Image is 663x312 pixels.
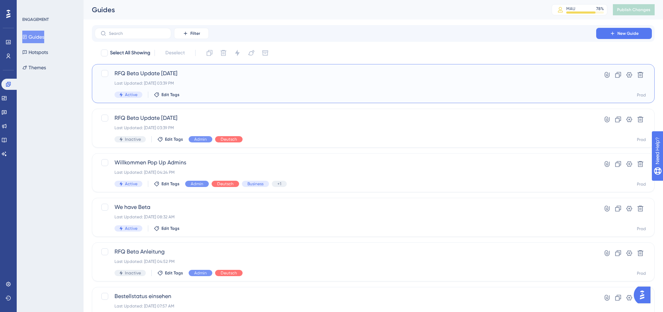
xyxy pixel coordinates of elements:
button: Themes [22,61,46,74]
span: Edit Tags [165,270,183,276]
div: 78 % [596,6,604,11]
div: ENGAGEMENT [22,17,49,22]
button: Edit Tags [157,136,183,142]
div: Last Updated: [DATE] 03:39 PM [115,80,576,86]
span: RFQ Beta Anleitung [115,248,576,256]
div: Prod [637,271,646,276]
button: Edit Tags [154,92,180,97]
span: Deutsch [217,181,234,187]
button: Edit Tags [157,270,183,276]
button: Publish Changes [613,4,655,15]
span: Edit Tags [161,226,180,231]
button: New Guide [596,28,652,39]
button: Filter [174,28,209,39]
span: Edit Tags [161,181,180,187]
span: Active [125,181,137,187]
span: +1 [277,181,281,187]
span: Active [125,226,137,231]
button: Hotspots [22,46,48,58]
button: Guides [22,31,44,43]
span: Publish Changes [617,7,650,13]
button: Deselect [159,47,191,59]
span: Business [247,181,263,187]
div: Last Updated: [DATE] 04:24 PM [115,170,576,175]
input: Search [109,31,165,36]
iframe: UserGuiding AI Assistant Launcher [634,284,655,305]
div: Last Updated: [DATE] 04:52 PM [115,259,576,264]
span: Active [125,92,137,97]
div: Prod [637,226,646,232]
span: Admin [191,181,203,187]
span: Admin [194,136,207,142]
div: Prod [637,137,646,142]
button: Edit Tags [154,181,180,187]
span: RFQ Beta Update [DATE] [115,114,576,122]
span: Bestellstatus einsehen [115,292,576,301]
div: Last Updated: [DATE] 03:39 PM [115,125,576,131]
span: Filter [190,31,200,36]
div: Last Updated: [DATE] 08:32 AM [115,214,576,220]
span: Deutsch [221,136,237,142]
span: New Guide [617,31,639,36]
button: Edit Tags [154,226,180,231]
span: Willkommen Pop Up Admins [115,158,576,167]
div: Guides [92,5,534,15]
span: Deselect [165,49,185,57]
span: Inactive [125,270,141,276]
div: Prod [637,92,646,98]
span: RFQ Beta Update [DATE] [115,69,576,78]
span: We have Beta [115,203,576,211]
div: Prod [637,181,646,187]
span: Edit Tags [161,92,180,97]
span: Inactive [125,136,141,142]
span: Admin [194,270,207,276]
div: MAU [566,6,575,11]
div: Last Updated: [DATE] 07:57 AM [115,303,576,309]
span: Select All Showing [110,49,150,57]
span: Need Help? [16,2,44,10]
span: Deutsch [221,270,237,276]
span: Edit Tags [165,136,183,142]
